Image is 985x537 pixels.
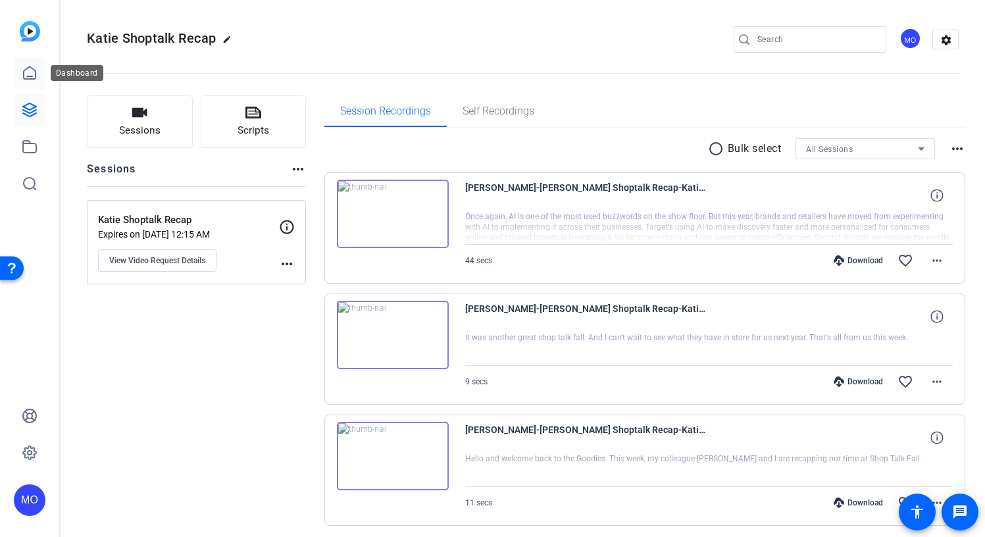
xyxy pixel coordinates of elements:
span: Katie Shoptalk Recap [87,30,216,46]
mat-icon: message [952,504,968,520]
button: View Video Request Details [98,249,216,272]
button: Scripts [201,95,307,148]
img: thumb-nail [337,301,449,369]
span: View Video Request Details [109,255,205,266]
img: blue-gradient.svg [20,21,40,41]
span: [PERSON_NAME]-[PERSON_NAME] Shoptalk Recap-Katie Shoptalk Recap-1759263544537-webcam [465,301,709,332]
p: Katie Shoptalk Recap [98,213,279,228]
div: Download [827,255,890,266]
span: [PERSON_NAME]-[PERSON_NAME] Shoptalk Recap-Katie Shoptalk Recap-1759263737346-webcam [465,180,709,211]
div: Download [827,498,890,508]
mat-icon: favorite_border [897,253,913,268]
p: Expires on [DATE] 12:15 AM [98,229,279,240]
span: [PERSON_NAME]-[PERSON_NAME] Shoptalk Recap-Katie Shoptalk Recap-1759263506443-webcam [465,422,709,453]
ngx-avatar: Maura Olson [899,28,922,51]
mat-icon: settings [933,30,959,50]
mat-icon: accessibility [909,504,925,520]
mat-icon: more_horiz [929,253,945,268]
mat-icon: more_horiz [279,256,295,272]
span: 44 secs [465,256,492,265]
img: thumb-nail [337,180,449,248]
div: MO [899,28,921,49]
span: All Sessions [806,145,853,154]
span: Self Recordings [463,106,534,116]
span: 11 secs [465,498,492,507]
span: Sessions [119,123,161,138]
img: thumb-nail [337,422,449,490]
div: MO [14,484,45,516]
mat-icon: more_horiz [290,161,306,177]
mat-icon: favorite_border [897,495,913,511]
mat-icon: more_horiz [929,495,945,511]
mat-icon: more_horiz [929,374,945,390]
mat-icon: edit [222,35,238,51]
mat-icon: radio_button_unchecked [708,141,728,157]
h2: Sessions [87,161,136,186]
mat-icon: more_horiz [949,141,965,157]
div: Dashboard [51,65,103,81]
span: 9 secs [465,377,488,386]
span: Scripts [238,123,269,138]
span: Session Recordings [340,106,431,116]
p: Bulk select [728,141,782,157]
input: Search [757,32,876,47]
mat-icon: favorite_border [897,374,913,390]
div: Download [827,376,890,387]
button: Sessions [87,95,193,148]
